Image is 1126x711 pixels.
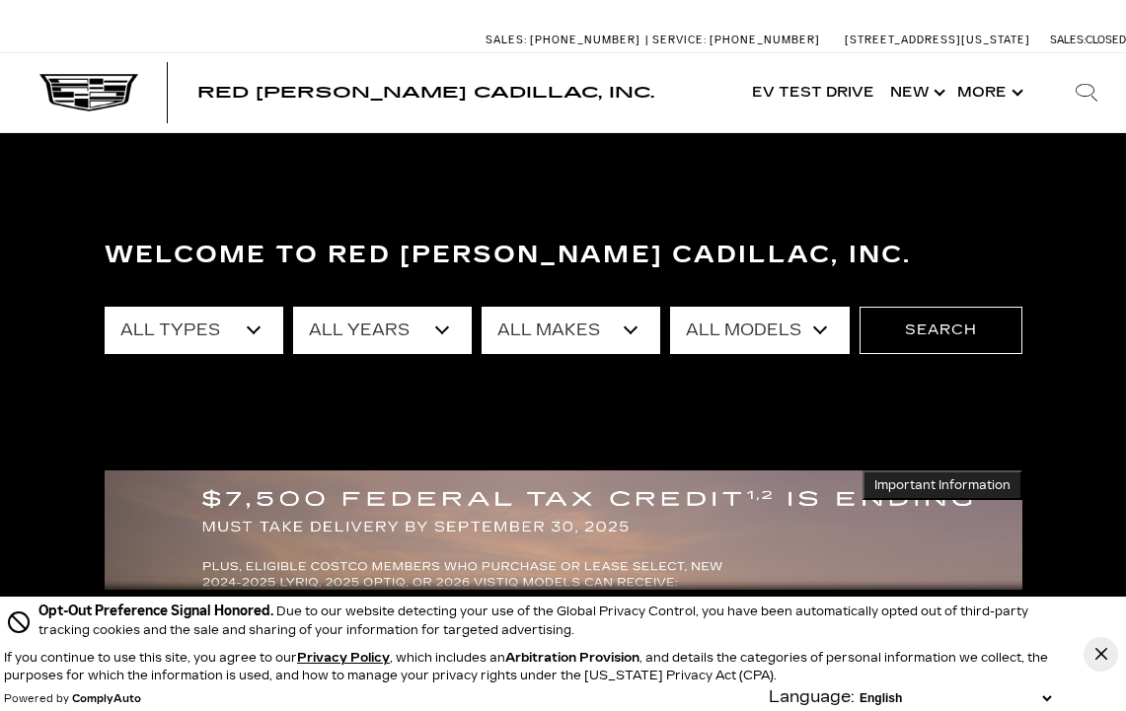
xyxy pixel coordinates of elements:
[197,85,654,101] a: Red [PERSON_NAME] Cadillac, Inc.
[4,651,1048,682] p: If you continue to use this site, you agree to our , which includes an , and details the categori...
[710,34,820,46] span: [PHONE_NUMBER]
[38,601,1056,639] div: Due to our website detecting your use of the Global Privacy Control, you have been automatically ...
[297,651,390,665] a: Privacy Policy
[949,53,1027,132] button: More
[652,34,707,46] span: Service:
[505,651,639,665] strong: Arbitration Provision
[197,83,654,102] span: Red [PERSON_NAME] Cadillac, Inc.
[744,53,882,132] a: EV Test Drive
[1084,637,1118,672] button: Close Button
[874,477,1011,493] span: Important Information
[882,53,949,132] a: New
[486,35,645,45] a: Sales: [PHONE_NUMBER]
[863,470,1022,500] button: Important Information
[1086,34,1126,46] span: Closed
[39,74,138,111] img: Cadillac Dark Logo with Cadillac White Text
[1050,34,1086,46] span: Sales:
[486,34,527,46] span: Sales:
[105,307,283,354] select: Filter by type
[645,35,825,45] a: Service: [PHONE_NUMBER]
[482,307,660,354] select: Filter by make
[105,236,1022,275] h3: Welcome to Red [PERSON_NAME] Cadillac, Inc.
[670,307,849,354] select: Filter by model
[293,307,472,354] select: Filter by year
[72,693,141,705] a: ComplyAuto
[855,689,1056,707] select: Language Select
[38,603,276,619] span: Opt-Out Preference Signal Honored .
[845,34,1030,46] a: [STREET_ADDRESS][US_STATE]
[530,34,640,46] span: [PHONE_NUMBER]
[4,693,141,705] div: Powered by
[769,689,855,705] div: Language:
[860,307,1022,354] button: Search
